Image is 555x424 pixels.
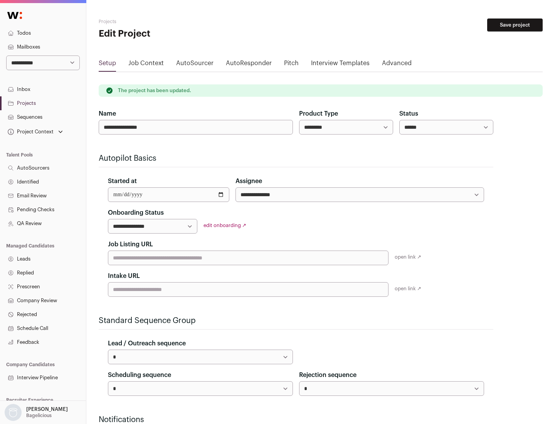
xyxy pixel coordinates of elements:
label: Name [99,109,116,118]
label: Assignee [235,177,262,186]
label: Scheduling sequence [108,370,171,380]
label: Status [399,109,418,118]
a: Job Context [128,59,164,71]
p: The project has been updated. [118,87,191,94]
button: Open dropdown [6,126,64,137]
img: nopic.png [5,404,22,421]
label: Intake URL [108,271,140,281]
img: Wellfound [3,8,26,23]
label: Onboarding Status [108,208,164,217]
button: Open dropdown [3,404,69,421]
div: Project Context [6,129,54,135]
h2: Standard Sequence Group [99,315,493,326]
a: AutoSourcer [176,59,214,71]
h1: Edit Project [99,28,247,40]
label: Job Listing URL [108,240,153,249]
a: Setup [99,59,116,71]
a: Pitch [284,59,299,71]
h2: Autopilot Basics [99,153,493,164]
button: Save project [487,19,543,32]
label: Rejection sequence [299,370,357,380]
a: Interview Templates [311,59,370,71]
p: Bagelicious [26,412,52,419]
label: Lead / Outreach sequence [108,339,186,348]
a: AutoResponder [226,59,272,71]
p: [PERSON_NAME] [26,406,68,412]
a: Advanced [382,59,412,71]
h2: Projects [99,19,247,25]
label: Started at [108,177,137,186]
a: edit onboarding ↗ [203,223,246,228]
label: Product Type [299,109,338,118]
